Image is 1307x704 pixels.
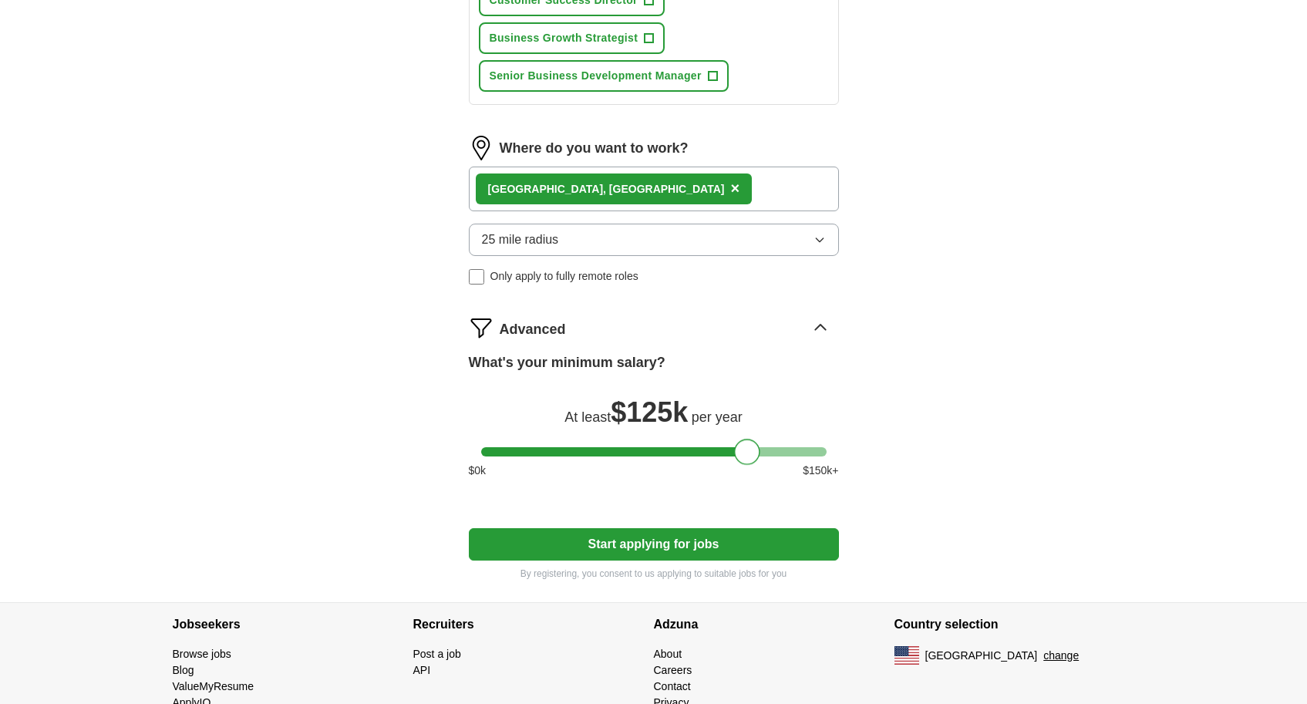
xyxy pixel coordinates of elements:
[925,648,1038,664] span: [GEOGRAPHIC_DATA]
[611,396,688,428] span: $ 125k
[894,603,1135,646] h4: Country selection
[1043,648,1079,664] button: change
[469,224,839,256] button: 25 mile radius
[803,463,838,479] span: $ 150 k+
[173,648,231,660] a: Browse jobs
[469,463,487,479] span: $ 0 k
[482,231,559,249] span: 25 mile radius
[490,68,702,84] span: Senior Business Development Manager
[500,319,566,340] span: Advanced
[500,138,689,159] label: Where do you want to work?
[479,22,665,54] button: Business Growth Strategist
[490,30,638,46] span: Business Growth Strategist
[564,409,611,425] span: At least
[413,664,431,676] a: API
[488,181,725,197] div: , [GEOGRAPHIC_DATA]
[173,680,254,692] a: ValueMyResume
[692,409,743,425] span: per year
[479,60,729,92] button: Senior Business Development Manager
[469,269,484,285] input: Only apply to fully remote roles
[490,268,638,285] span: Only apply to fully remote roles
[469,567,839,581] p: By registering, you consent to us applying to suitable jobs for you
[654,680,691,692] a: Contact
[654,664,692,676] a: Careers
[469,315,493,340] img: filter
[654,648,682,660] a: About
[469,136,493,160] img: location.png
[413,648,461,660] a: Post a job
[173,664,194,676] a: Blog
[730,177,739,200] button: ×
[894,646,919,665] img: US flag
[730,180,739,197] span: ×
[469,528,839,561] button: Start applying for jobs
[488,183,604,195] strong: [GEOGRAPHIC_DATA]
[469,352,665,373] label: What's your minimum salary?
